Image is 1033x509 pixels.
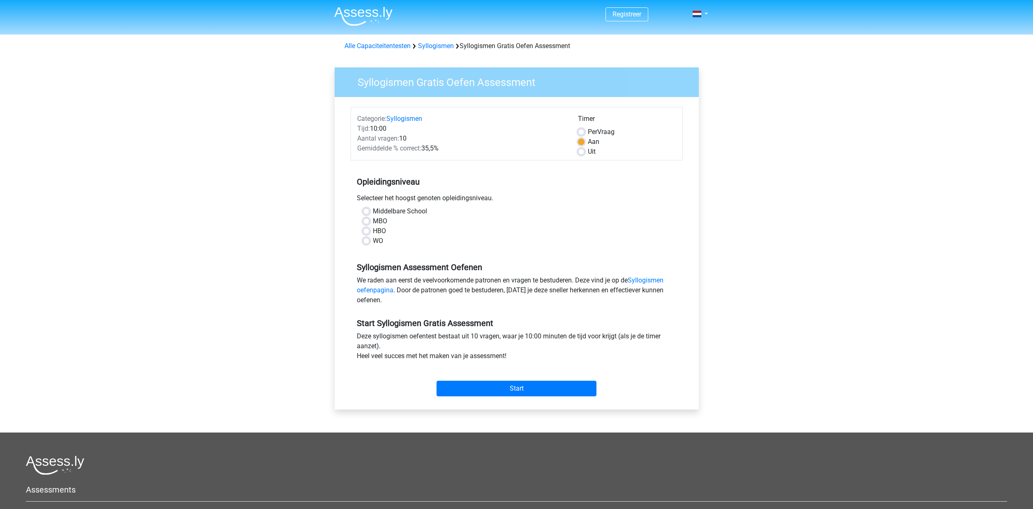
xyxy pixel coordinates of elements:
h5: Start Syllogismen Gratis Assessment [357,318,677,328]
label: MBO [373,216,387,226]
label: Middelbare School [373,206,427,216]
span: Tijd: [357,125,370,132]
label: Vraag [588,127,615,137]
img: Assessly [334,7,393,26]
h3: Syllogismen Gratis Oefen Assessment [348,73,693,89]
span: Gemiddelde % correct: [357,144,421,152]
span: Aantal vragen: [357,134,399,142]
label: Aan [588,137,599,147]
h5: Assessments [26,485,1007,495]
div: Syllogismen Gratis Oefen Assessment [341,41,692,51]
label: Uit [588,147,596,157]
div: We raden aan eerst de veelvoorkomende patronen en vragen te bestuderen. Deze vind je op de . Door... [351,275,683,308]
a: Syllogismen [418,42,454,50]
a: Registreer [612,10,641,18]
img: Assessly logo [26,456,84,475]
div: 35,5% [351,143,572,153]
h5: Opleidingsniveau [357,174,677,190]
h5: Syllogismen Assessment Oefenen [357,262,677,272]
a: Syllogismen [386,115,422,123]
label: HBO [373,226,386,236]
div: 10:00 [351,124,572,134]
span: Categorie: [357,115,386,123]
div: Timer [578,114,676,127]
div: 10 [351,134,572,143]
a: Alle Capaciteitentesten [344,42,411,50]
div: Selecteer het hoogst genoten opleidingsniveau. [351,193,683,206]
label: WO [373,236,383,246]
div: Deze syllogismen oefentest bestaat uit 10 vragen, waar je 10:00 minuten de tijd voor krijgt (als ... [351,331,683,364]
input: Start [437,381,596,396]
span: Per [588,128,597,136]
